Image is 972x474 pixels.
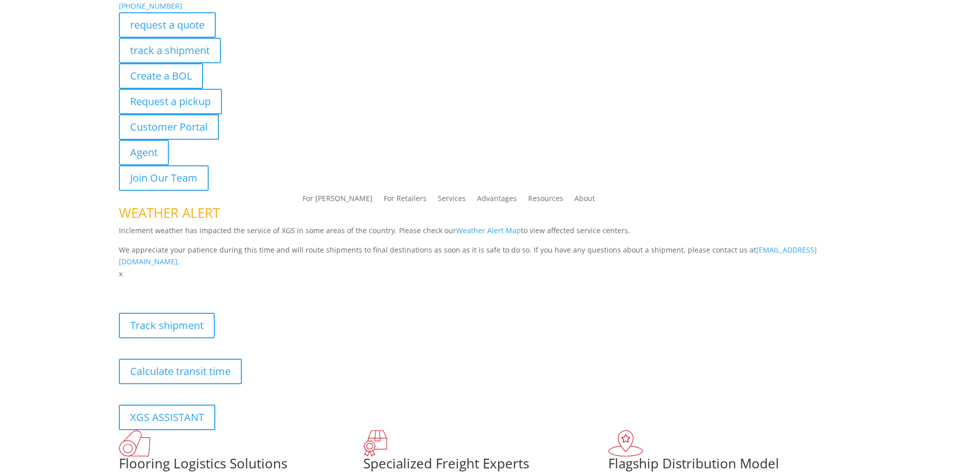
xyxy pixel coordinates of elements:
a: For [PERSON_NAME] [303,195,372,206]
p: We appreciate your patience during this time and will route shipments to final destinations as so... [119,244,854,268]
p: Inclement weather has impacted the service of XGS in some areas of the country. Please check our ... [119,224,854,244]
a: track a shipment [119,38,221,63]
img: xgs-icon-focused-on-flooring-red [363,430,387,457]
a: Join Our Team [119,165,209,191]
a: Weather Alert Map [456,226,521,235]
a: Advantages [477,195,517,206]
img: xgs-icon-flagship-distribution-model-red [608,430,643,457]
a: request a quote [119,12,216,38]
a: Resources [528,195,563,206]
a: XGS ASSISTANT [119,405,215,430]
a: Services [438,195,466,206]
span: WEATHER ALERT [119,204,220,222]
a: For Retailers [384,195,427,206]
a: Calculate transit time [119,359,242,384]
p: x [119,268,854,280]
a: Request a pickup [119,89,222,114]
a: Create a BOL [119,63,203,89]
img: xgs-icon-total-supply-chain-intelligence-red [119,430,151,457]
a: [PHONE_NUMBER] [119,1,182,11]
a: About [575,195,595,206]
a: Customer Portal [119,114,219,140]
a: Track shipment [119,313,215,338]
b: Visibility, transparency, and control for your entire supply chain. [119,282,346,291]
a: Agent [119,140,169,165]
